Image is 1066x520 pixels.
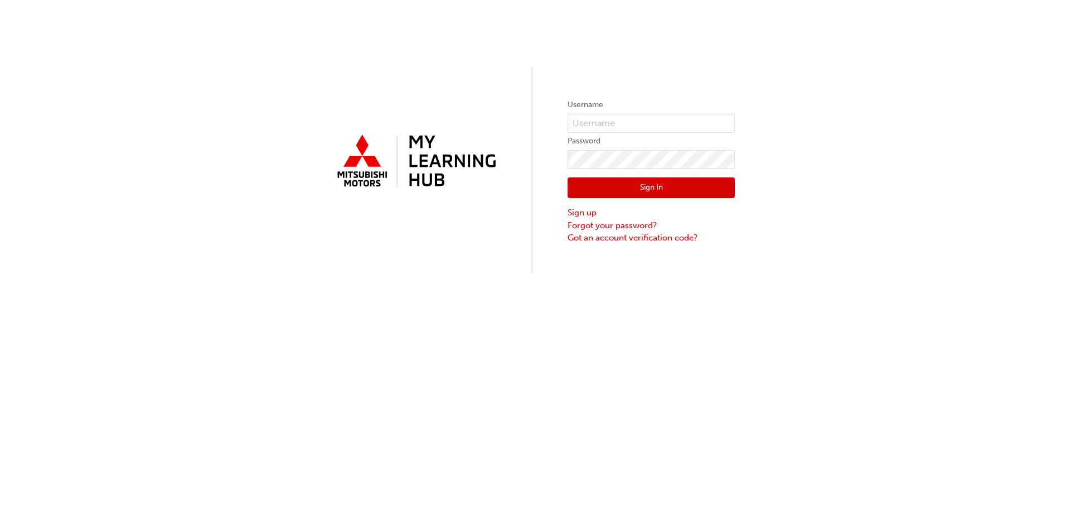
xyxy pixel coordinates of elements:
input: Username [568,114,735,133]
a: Got an account verification code? [568,232,735,244]
label: Username [568,98,735,112]
a: Sign up [568,206,735,219]
button: Sign In [568,177,735,199]
label: Password [568,134,735,148]
a: Forgot your password? [568,219,735,232]
img: mmal [331,130,498,194]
